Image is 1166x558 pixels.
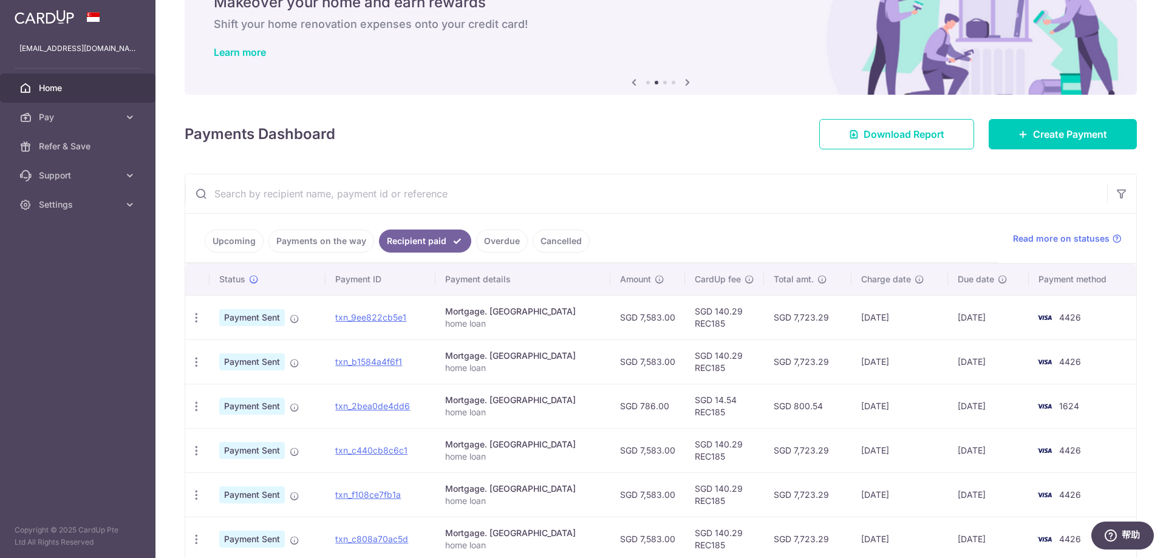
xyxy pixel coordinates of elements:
span: Refer & Save [39,140,119,152]
td: [DATE] [948,295,1029,339]
a: Overdue [476,230,528,253]
td: [DATE] [851,384,948,428]
span: Pay [39,111,119,123]
a: txn_9ee822cb5e1 [335,312,406,322]
th: Payment ID [326,264,435,295]
a: txn_2bea0de4dd6 [335,401,410,411]
a: Create Payment [989,119,1137,149]
p: home loan [445,318,601,330]
td: SGD 800.54 [764,384,851,428]
p: [EMAIL_ADDRESS][DOMAIN_NAME] [19,43,136,55]
td: [DATE] [851,339,948,384]
td: SGD 7,723.29 [764,339,851,384]
td: SGD 7,583.00 [610,472,685,517]
a: txn_c440cb8c6c1 [335,445,407,455]
span: Create Payment [1033,127,1107,141]
h4: Payments Dashboard [185,123,335,145]
td: SGD 7,583.00 [610,428,685,472]
p: home loan [445,406,601,418]
td: SGD 7,723.29 [764,295,851,339]
span: Support [39,169,119,182]
p: home loan [445,539,601,551]
td: [DATE] [851,472,948,517]
img: CardUp [15,10,74,24]
a: Recipient paid [379,230,471,253]
span: Charge date [861,273,911,285]
h6: Shift your home renovation expenses onto your credit card! [214,17,1108,32]
span: 4426 [1059,356,1081,367]
a: Upcoming [205,230,264,253]
span: Download Report [864,127,944,141]
a: Read more on statuses [1013,233,1122,245]
span: Payment Sent [219,309,285,326]
img: Bank Card [1032,310,1057,325]
input: Search by recipient name, payment id or reference [185,174,1107,213]
td: SGD 786.00 [610,384,685,428]
a: Cancelled [533,230,590,253]
td: SGD 14.54 REC185 [685,384,764,428]
div: Mortgage. [GEOGRAPHIC_DATA] [445,483,601,495]
span: 4426 [1059,489,1081,500]
td: [DATE] [948,472,1029,517]
td: [DATE] [948,428,1029,472]
td: SGD 7,583.00 [610,295,685,339]
span: Total amt. [774,273,814,285]
span: Due date [958,273,994,285]
div: Mortgage. [GEOGRAPHIC_DATA] [445,305,601,318]
img: Bank Card [1032,355,1057,369]
a: txn_c808a70ac5d [335,534,408,544]
span: 1624 [1059,401,1079,411]
div: Mortgage. [GEOGRAPHIC_DATA] [445,350,601,362]
a: Payments on the way [268,230,374,253]
span: 4426 [1059,534,1081,544]
p: home loan [445,451,601,463]
td: SGD 7,723.29 [764,428,851,472]
span: Payment Sent [219,398,285,415]
span: Payment Sent [219,442,285,459]
span: Payment Sent [219,486,285,503]
td: [DATE] [948,384,1029,428]
span: Payment Sent [219,353,285,370]
td: [DATE] [851,295,948,339]
img: Bank Card [1032,443,1057,458]
td: SGD 140.29 REC185 [685,428,764,472]
p: home loan [445,362,601,374]
td: [DATE] [948,339,1029,384]
img: Bank Card [1032,488,1057,502]
span: Amount [620,273,651,285]
span: Payment Sent [219,531,285,548]
span: Status [219,273,245,285]
td: SGD 140.29 REC185 [685,472,764,517]
span: Home [39,82,119,94]
th: Payment method [1029,264,1136,295]
span: 4426 [1059,445,1081,455]
td: SGD 140.29 REC185 [685,339,764,384]
img: Bank Card [1032,399,1057,413]
td: [DATE] [851,428,948,472]
a: Learn more [214,46,266,58]
span: 4426 [1059,312,1081,322]
a: txn_f108ce7fb1a [335,489,401,500]
img: Bank Card [1032,532,1057,546]
td: SGD 7,723.29 [764,472,851,517]
iframe: 打开一个小组件，您可以在其中找到更多信息 [1091,522,1154,552]
div: Mortgage. [GEOGRAPHIC_DATA] [445,394,601,406]
th: Payment details [435,264,610,295]
div: Mortgage. [GEOGRAPHIC_DATA] [445,438,601,451]
td: SGD 7,583.00 [610,339,685,384]
a: Download Report [819,119,974,149]
span: Read more on statuses [1013,233,1110,245]
span: CardUp fee [695,273,741,285]
span: Settings [39,199,119,211]
td: SGD 140.29 REC185 [685,295,764,339]
p: home loan [445,495,601,507]
div: Mortgage. [GEOGRAPHIC_DATA] [445,527,601,539]
a: txn_b1584a4f6f1 [335,356,402,367]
